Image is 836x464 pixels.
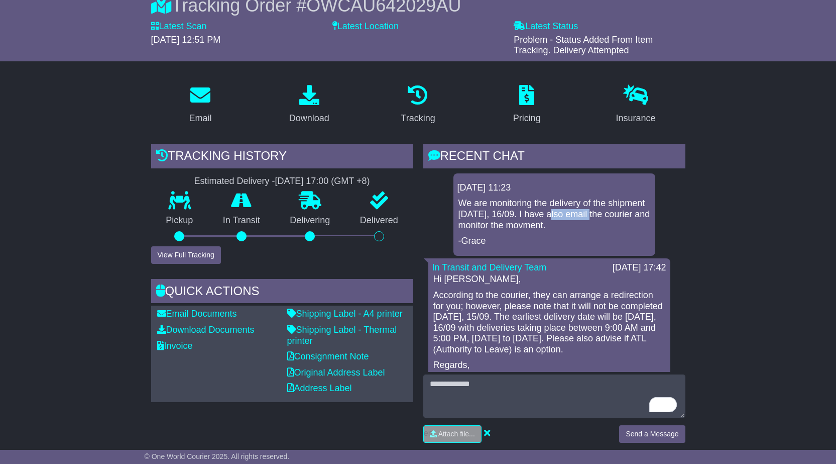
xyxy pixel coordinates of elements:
p: Pickup [151,215,208,226]
div: Tracking [401,112,435,125]
div: RECENT CHAT [423,144,685,171]
a: Pricing [507,81,547,129]
a: Invoice [157,341,193,351]
div: [DATE] 11:23 [457,182,651,194]
p: Hi [PERSON_NAME], [433,274,665,285]
p: In Transit [208,215,275,226]
div: Quick Actions [151,279,413,306]
label: Latest Scan [151,21,207,32]
div: [DATE] 17:00 (GMT +8) [275,176,370,187]
div: Download [289,112,329,125]
a: Insurance [610,81,662,129]
div: Estimated Delivery - [151,176,413,187]
a: Address Label [287,383,352,393]
p: Delivered [345,215,413,226]
p: -Grace [458,236,650,247]
a: In Transit and Delivery Team [432,262,547,272]
a: Email [182,81,218,129]
a: Tracking [394,81,441,129]
button: Send a Message [619,425,685,443]
span: [DATE] 12:51 PM [151,35,221,45]
a: Original Address Label [287,367,385,378]
div: Tracking history [151,144,413,171]
p: Regards, [433,360,665,371]
a: Download Documents [157,325,255,335]
div: Insurance [616,112,656,125]
span: © One World Courier 2025. All rights reserved. [145,452,290,460]
a: Shipping Label - A4 printer [287,309,403,319]
a: Email Documents [157,309,237,319]
span: Problem - Status Added From Item Tracking. Delivery Attempted [514,35,653,56]
div: Email [189,112,211,125]
a: Shipping Label - Thermal printer [287,325,397,346]
div: Pricing [513,112,541,125]
a: Consignment Note [287,351,369,361]
button: View Full Tracking [151,246,221,264]
p: We are monitoring the delivery of the shipment [DATE], 16/09. I have also email the courier and m... [458,198,650,231]
p: According to the courier, they can arrange a redirection for you; however, please note that it wi... [433,290,665,355]
textarea: To enrich screen reader interactions, please activate Accessibility in Grammarly extension settings [423,375,685,418]
label: Latest Status [514,21,578,32]
p: Delivering [275,215,345,226]
div: [DATE] 17:42 [613,262,666,273]
label: Latest Location [332,21,399,32]
a: Download [283,81,336,129]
